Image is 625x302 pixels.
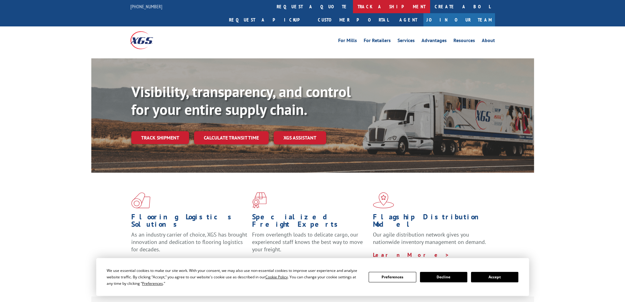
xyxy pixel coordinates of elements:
img: xgs-icon-total-supply-chain-intelligence-red [131,192,150,208]
p: From overlength loads to delicate cargo, our experienced staff knows the best way to move your fr... [252,231,368,258]
button: Accept [471,272,518,282]
h1: Specialized Freight Experts [252,213,368,231]
img: xgs-icon-focused-on-flooring-red [252,192,267,208]
a: For Retailers [364,38,391,45]
a: Request a pickup [224,13,313,26]
b: Visibility, transparency, and control for your entire supply chain. [131,82,351,119]
a: About [482,38,495,45]
a: XGS ASSISTANT [274,131,326,144]
button: Preferences [369,272,416,282]
a: Agent [393,13,423,26]
h1: Flagship Distribution Model [373,213,489,231]
a: Services [398,38,415,45]
a: Learn More > [373,251,449,258]
div: We use essential cookies to make our site work. With your consent, we may also use non-essential ... [107,267,361,287]
a: For Mills [338,38,357,45]
span: Our agile distribution network gives you nationwide inventory management on demand. [373,231,486,245]
a: Customer Portal [313,13,393,26]
a: Advantages [421,38,447,45]
img: xgs-icon-flagship-distribution-model-red [373,192,394,208]
span: As an industry carrier of choice, XGS has brought innovation and dedication to flooring logistics... [131,231,247,253]
div: Cookie Consent Prompt [96,258,529,296]
a: Resources [453,38,475,45]
a: Track shipment [131,131,189,144]
button: Decline [420,272,467,282]
span: Cookie Policy [265,274,288,280]
a: Calculate transit time [194,131,269,144]
a: Join Our Team [423,13,495,26]
a: [PHONE_NUMBER] [130,3,162,10]
span: Preferences [142,281,163,286]
h1: Flooring Logistics Solutions [131,213,247,231]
